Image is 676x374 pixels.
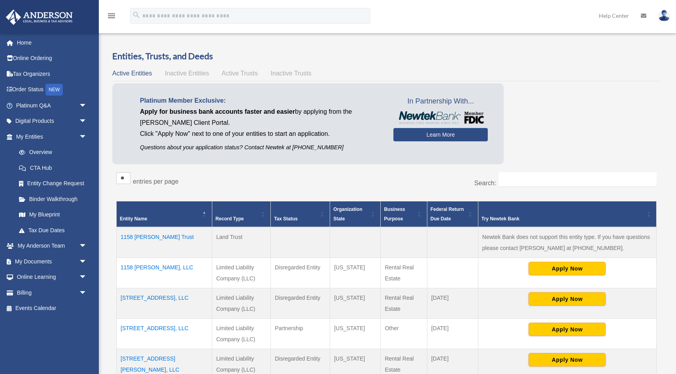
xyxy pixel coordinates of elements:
a: Entity Change Request [11,176,95,192]
span: Apply for business bank accounts faster and easier [140,108,295,115]
span: arrow_drop_down [79,285,95,301]
img: Anderson Advisors Platinum Portal [4,9,75,25]
th: Try Newtek Bank : Activate to sort [478,201,656,227]
i: search [132,11,141,19]
td: Land Trust [212,227,270,258]
span: arrow_drop_down [79,254,95,270]
th: Entity Name: Activate to invert sorting [117,201,212,227]
label: Search: [474,180,496,186]
p: Click "Apply Now" next to one of your entities to start an application. [140,128,381,139]
a: Online Ordering [6,51,99,66]
span: arrow_drop_down [79,113,95,130]
td: [DATE] [427,288,478,319]
th: Organization State: Activate to sort [330,201,381,227]
i: menu [107,11,116,21]
td: Disregarded Entity [271,288,330,319]
span: Record Type [215,216,244,222]
a: Platinum Q&Aarrow_drop_down [6,98,99,113]
img: User Pic [658,10,670,21]
span: Business Purpose [384,207,405,222]
td: Disregarded Entity [271,258,330,288]
span: arrow_drop_down [79,129,95,145]
th: Tax Status: Activate to sort [271,201,330,227]
span: Entity Name [120,216,147,222]
span: Active Trusts [222,70,258,77]
td: Limited Liability Company (LLC) [212,258,270,288]
span: Federal Return Due Date [431,207,464,222]
a: Home [6,35,99,51]
a: Events Calendar [6,301,99,316]
span: Active Entities [112,70,152,77]
span: In Partnership With... [393,95,488,108]
span: Inactive Trusts [271,70,312,77]
td: 1158 [PERSON_NAME], LLC [117,258,212,288]
p: Questions about your application status? Contact Newtek at [PHONE_NUMBER] [140,143,381,152]
a: Order StatusNEW [6,82,99,98]
a: Binder Walkthrough [11,191,95,207]
span: Organization State [333,207,362,222]
td: [STREET_ADDRESS], LLC [117,288,212,319]
td: Limited Liability Company (LLC) [212,288,270,319]
a: Digital Productsarrow_drop_down [6,113,99,129]
a: Tax Organizers [6,66,99,82]
img: NewtekBankLogoSM.png [397,111,484,124]
a: My Blueprint [11,207,95,223]
td: Partnership [271,319,330,349]
td: 1158 [PERSON_NAME] Trust [117,227,212,258]
td: [US_STATE] [330,319,381,349]
button: Apply Now [529,292,606,306]
span: Tax Status [274,216,298,222]
td: Newtek Bank does not support this entity type. If you have questions please contact [PERSON_NAME]... [478,227,656,258]
a: Online Learningarrow_drop_down [6,269,99,285]
a: Tax Due Dates [11,222,95,238]
a: Billingarrow_drop_down [6,285,99,301]
a: Overview [11,145,91,160]
th: Business Purpose: Activate to sort [381,201,427,227]
p: Platinum Member Exclusive: [140,95,381,106]
td: [DATE] [427,319,478,349]
td: [STREET_ADDRESS], LLC [117,319,212,349]
td: Other [381,319,427,349]
button: Apply Now [529,323,606,336]
h3: Entities, Trusts, and Deeds [112,50,661,62]
div: NEW [45,84,63,96]
div: Try Newtek Bank [482,214,644,224]
a: Learn More [393,128,488,141]
td: [US_STATE] [330,258,381,288]
p: by applying from the [PERSON_NAME] Client Portal. [140,106,381,128]
a: My Entitiesarrow_drop_down [6,129,95,145]
td: Rental Real Estate [381,258,427,288]
span: arrow_drop_down [79,238,95,254]
td: Rental Real Estate [381,288,427,319]
a: My Documentsarrow_drop_down [6,254,99,269]
a: My Anderson Teamarrow_drop_down [6,238,99,254]
th: Federal Return Due Date: Activate to sort [427,201,478,227]
button: Apply Now [529,353,606,366]
td: Limited Liability Company (LLC) [212,319,270,349]
span: arrow_drop_down [79,98,95,114]
th: Record Type: Activate to sort [212,201,270,227]
label: entries per page [133,178,179,185]
button: Apply Now [529,262,606,275]
a: menu [107,14,116,21]
span: Inactive Entities [165,70,209,77]
td: [US_STATE] [330,288,381,319]
span: arrow_drop_down [79,269,95,286]
a: CTA Hub [11,160,95,176]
